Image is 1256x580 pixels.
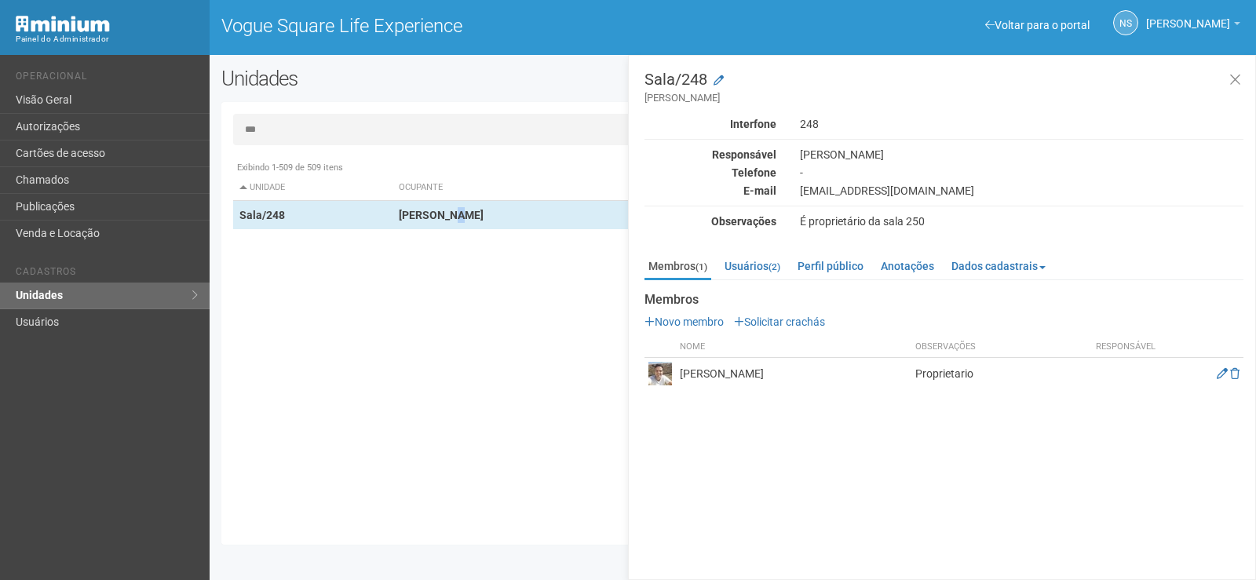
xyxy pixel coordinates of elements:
small: (1) [696,261,707,272]
a: Solicitar crachás [734,316,825,328]
img: user.png [648,362,672,385]
div: [PERSON_NAME] [788,148,1255,162]
div: [EMAIL_ADDRESS][DOMAIN_NAME] [788,184,1255,198]
h2: Unidades [221,67,634,90]
a: Membros(1) [644,254,711,280]
a: Usuários(2) [721,254,784,278]
div: 248 [788,117,1255,131]
div: E-mail [633,184,788,198]
a: Dados cadastrais [947,254,1050,278]
h1: Vogue Square Life Experience [221,16,721,36]
a: Voltar para o portal [985,19,1090,31]
td: Proprietario [911,358,1086,390]
div: Telefone [633,166,788,180]
li: Operacional [16,71,198,87]
a: [PERSON_NAME] [1146,20,1240,32]
a: Excluir membro [1230,367,1240,380]
a: Editar membro [1217,367,1228,380]
th: Observações [911,337,1086,358]
th: Ocupante: activate to sort column ascending [392,175,834,201]
td: [PERSON_NAME] [676,358,911,390]
div: É proprietário da sala 250 [788,214,1255,228]
th: Nome [676,337,911,358]
a: Perfil público [794,254,867,278]
div: Exibindo 1-509 de 509 itens [233,161,1232,175]
th: Unidade: activate to sort column descending [233,175,392,201]
div: - [788,166,1255,180]
div: Painel do Administrador [16,32,198,46]
div: Interfone [633,117,788,131]
a: Novo membro [644,316,724,328]
th: Responsável [1086,337,1165,358]
strong: Membros [644,293,1243,307]
a: Modificar a unidade [714,73,724,89]
small: (2) [769,261,780,272]
small: [PERSON_NAME] [644,91,1243,105]
strong: Sala/248 [239,209,285,221]
h3: Sala/248 [644,71,1243,105]
a: NS [1113,10,1138,35]
div: Observações [633,214,788,228]
strong: [PERSON_NAME] [399,209,484,221]
a: Anotações [877,254,938,278]
img: Minium [16,16,110,32]
span: Nicolle Silva [1146,2,1230,30]
li: Cadastros [16,266,198,283]
div: Responsável [633,148,788,162]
